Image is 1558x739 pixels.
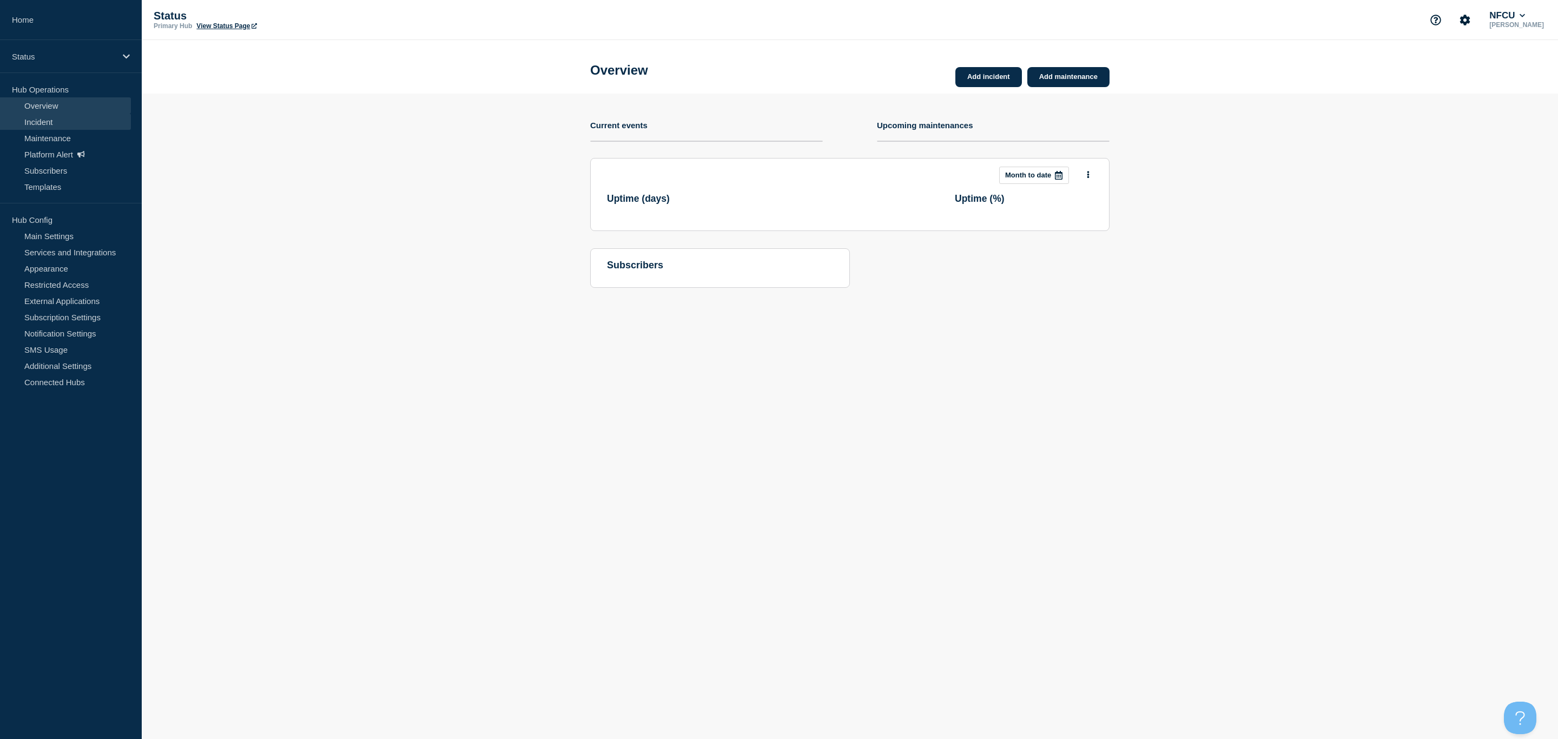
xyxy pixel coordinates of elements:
a: View Status Page [196,22,256,30]
p: [PERSON_NAME] [1487,21,1546,29]
iframe: Help Scout Beacon - Open [1504,702,1536,734]
a: Add incident [955,67,1022,87]
button: Support [1424,9,1447,31]
button: Account settings [1454,9,1476,31]
p: Month to date [1005,171,1051,179]
a: Add maintenance [1027,67,1110,87]
h4: subscribers [607,260,833,271]
p: Primary Hub [154,22,192,30]
h4: Current events [590,121,648,130]
p: Status [154,10,370,22]
p: Status [12,52,116,61]
h4: Upcoming maintenances [877,121,973,130]
h3: Uptime ( days ) [607,193,670,204]
h3: Uptime ( % ) [955,193,1005,204]
button: Month to date [999,167,1069,184]
button: NFCU [1487,10,1527,21]
h1: Overview [590,63,648,78]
